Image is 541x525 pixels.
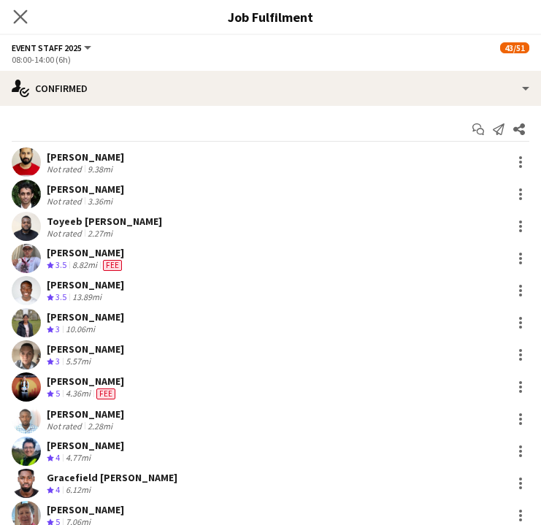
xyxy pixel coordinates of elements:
[47,503,124,516] div: [PERSON_NAME]
[63,356,93,368] div: 5.57mi
[12,42,93,53] button: Event Staff 2025
[47,471,177,484] div: Gracefield [PERSON_NAME]
[47,164,85,175] div: Not rated
[47,228,85,239] div: Not rated
[85,164,115,175] div: 9.38mi
[47,215,162,228] div: Toyeeb [PERSON_NAME]
[100,259,125,272] div: Crew has different fees then in role
[47,246,125,259] div: [PERSON_NAME]
[63,323,98,336] div: 10.06mi
[47,150,124,164] div: [PERSON_NAME]
[47,278,124,291] div: [PERSON_NAME]
[93,388,118,400] div: Crew has different fees then in role
[500,42,529,53] span: 43/51
[55,259,66,270] span: 3.5
[55,291,66,302] span: 3.5
[55,484,60,495] span: 4
[47,407,124,421] div: [PERSON_NAME]
[47,310,124,323] div: [PERSON_NAME]
[47,439,124,452] div: [PERSON_NAME]
[55,452,60,463] span: 4
[55,356,60,367] span: 3
[69,259,100,272] div: 8.82mi
[47,375,124,388] div: [PERSON_NAME]
[103,260,122,271] span: Fee
[85,228,115,239] div: 2.27mi
[12,42,82,53] span: Event Staff 2025
[12,54,529,65] div: 08:00-14:00 (6h)
[47,183,124,196] div: [PERSON_NAME]
[85,196,115,207] div: 3.36mi
[69,291,104,304] div: 13.89mi
[47,421,85,432] div: Not rated
[63,484,93,497] div: 6.12mi
[85,421,115,432] div: 2.28mi
[96,388,115,399] span: Fee
[55,388,60,399] span: 5
[47,342,124,356] div: [PERSON_NAME]
[63,388,93,400] div: 4.36mi
[63,452,93,464] div: 4.77mi
[47,196,85,207] div: Not rated
[55,323,60,334] span: 3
